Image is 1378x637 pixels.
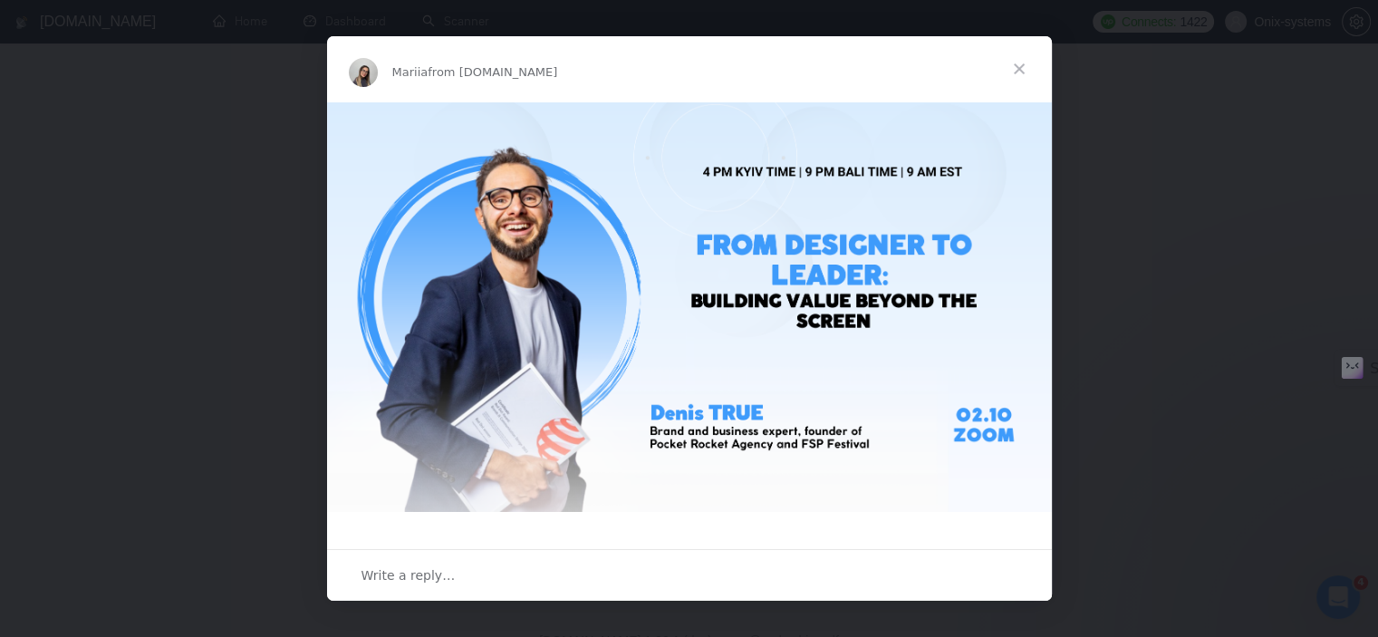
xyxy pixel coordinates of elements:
span: Write a reply… [361,564,456,587]
span: from [DOMAIN_NAME] [428,65,557,79]
div: Open conversation and reply [327,549,1052,601]
span: Close [987,36,1052,101]
img: Profile image for Mariia [349,58,378,87]
span: Mariia [392,65,429,79]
